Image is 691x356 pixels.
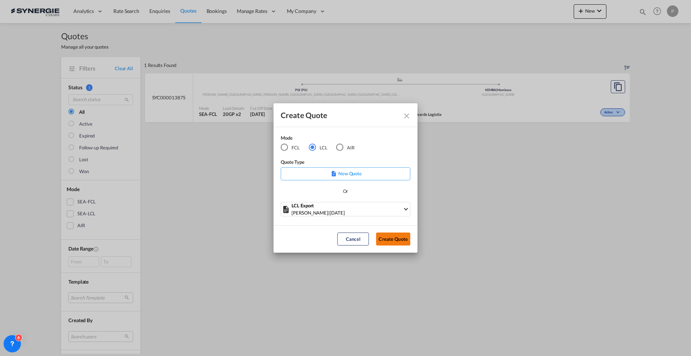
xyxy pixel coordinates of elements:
[402,112,411,120] md-icon: Close dialog
[281,158,410,167] div: Quote Type
[281,111,397,120] div: Create Quote
[343,188,348,195] div: Or
[337,233,369,245] button: Cancel
[309,143,328,151] md-radio-button: LCL
[292,202,403,209] div: LCL Export
[376,233,410,245] button: Create Quote
[292,210,328,216] span: [PERSON_NAME]
[281,134,363,143] div: Mode
[336,143,354,151] md-radio-button: AIR
[281,143,300,151] md-radio-button: FCL
[292,209,403,216] div: |
[399,109,412,122] button: Close dialog
[283,170,408,177] p: New Quote
[330,210,344,216] span: [DATE]
[274,103,417,253] md-dialog: Create QuoteModeFCL LCLAIR ...
[281,167,410,180] div: New Quote
[281,202,410,216] md-select: Select template: LCL Export Pablo Gomez Saldarriaga | 17 Jul 2024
